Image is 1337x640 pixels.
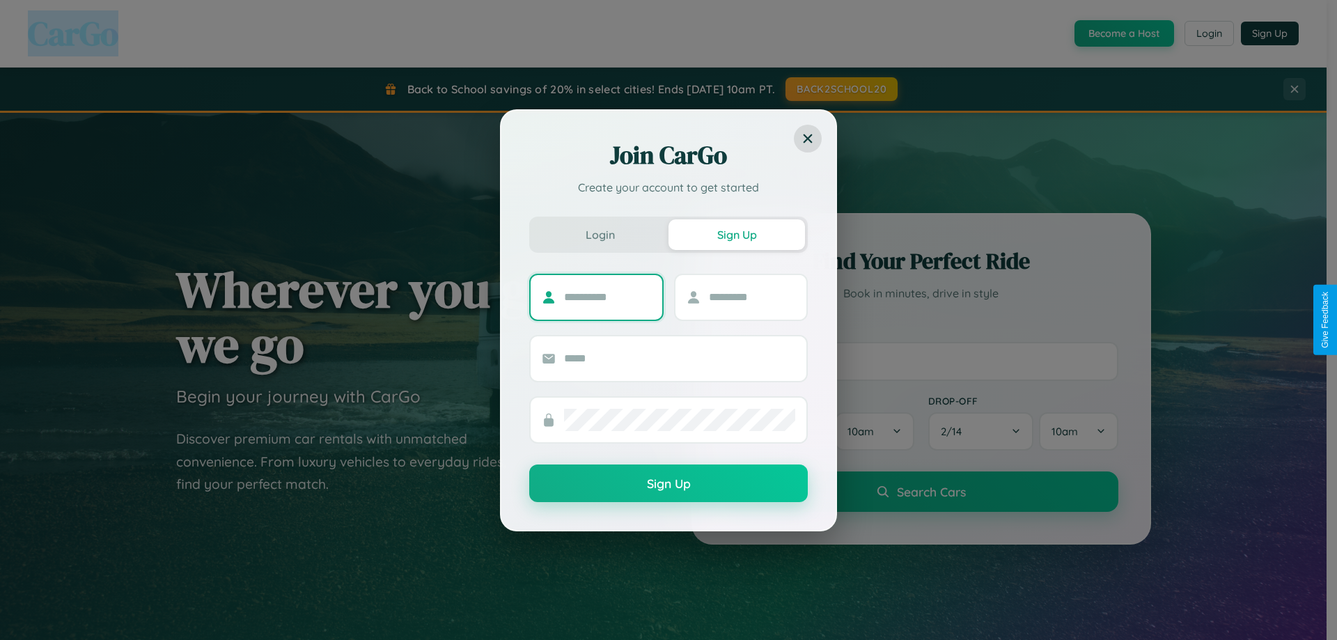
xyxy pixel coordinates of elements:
[668,219,805,250] button: Sign Up
[529,179,808,196] p: Create your account to get started
[529,465,808,502] button: Sign Up
[1320,292,1330,348] div: Give Feedback
[529,139,808,172] h2: Join CarGo
[532,219,668,250] button: Login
